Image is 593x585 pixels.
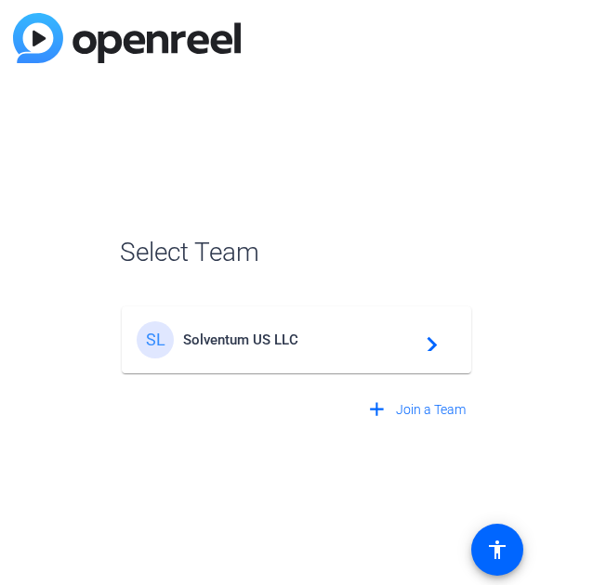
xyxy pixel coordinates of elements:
button: Join a Team [358,394,473,427]
span: Select Team [120,233,473,272]
span: Join a Team [396,400,466,420]
div: SL [137,321,174,358]
mat-icon: add [365,398,389,422]
span: Solventum US LLC [183,331,415,348]
mat-icon: navigate_next [415,329,438,351]
img: blue-gradient.svg [13,13,241,63]
mat-icon: accessibility [486,539,508,561]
